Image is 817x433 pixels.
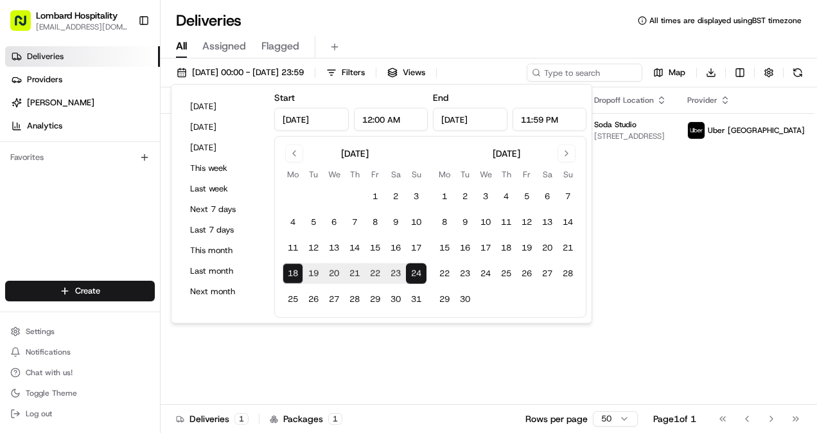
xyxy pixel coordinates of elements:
[434,238,455,258] button: 15
[303,168,324,181] th: Tuesday
[434,289,455,310] button: 29
[5,343,155,361] button: Notifications
[5,46,160,67] a: Deliveries
[455,168,475,181] th: Tuesday
[496,168,516,181] th: Thursday
[5,69,160,90] a: Providers
[36,9,118,22] button: Lombard Hospitality
[303,212,324,233] button: 5
[58,135,177,145] div: We're available if you need us!
[109,288,119,298] div: 💻
[382,64,431,82] button: Views
[385,168,406,181] th: Saturday
[5,281,155,301] button: Create
[653,412,696,425] div: Page 1 of 1
[434,186,455,207] button: 1
[344,289,365,310] button: 28
[8,281,103,305] a: 📗Knowledge Base
[455,263,475,284] button: 23
[26,409,52,419] span: Log out
[365,289,385,310] button: 29
[365,263,385,284] button: 22
[537,238,558,258] button: 20
[708,125,805,136] span: Uber [GEOGRAPHIC_DATA]
[789,64,807,82] button: Refresh
[26,347,71,357] span: Notifications
[13,166,82,177] div: Past conversations
[434,168,455,181] th: Monday
[342,67,365,78] span: Filters
[274,92,295,103] label: Start
[328,413,342,425] div: 1
[303,289,324,310] button: 26
[114,199,140,209] span: [DATE]
[303,238,324,258] button: 12
[558,168,578,181] th: Sunday
[5,384,155,402] button: Toggle Theme
[365,238,385,258] button: 15
[13,288,23,298] div: 📗
[283,168,303,181] th: Monday
[321,64,371,82] button: Filters
[303,263,324,284] button: 19
[594,131,667,141] span: [STREET_ADDRESS]
[26,367,73,378] span: Chat with us!
[516,186,537,207] button: 5
[91,317,155,328] a: Powered byPylon
[344,238,365,258] button: 14
[385,186,406,207] button: 2
[171,64,310,82] button: [DATE] 00:00 - [DATE] 23:59
[475,238,496,258] button: 17
[558,263,578,284] button: 28
[365,186,385,207] button: 1
[283,289,303,310] button: 25
[184,139,261,157] button: [DATE]
[13,12,39,38] img: Nash
[344,212,365,233] button: 7
[433,92,448,103] label: End
[184,118,261,136] button: [DATE]
[594,95,654,105] span: Dropoff Location
[516,263,537,284] button: 26
[344,168,365,181] th: Thursday
[13,221,33,242] img: Yasiru Doluwegedara
[324,168,344,181] th: Wednesday
[385,263,406,284] button: 23
[5,5,133,36] button: Lombard Hospitality[EMAIL_ADDRESS][DOMAIN_NAME]
[176,412,249,425] div: Deliveries
[475,212,496,233] button: 10
[75,285,100,297] span: Create
[496,238,516,258] button: 18
[13,122,36,145] img: 1736555255976-a54dd68f-1ca7-489b-9aae-adbdc363a1c4
[192,67,304,78] span: [DATE] 00:00 - [DATE] 23:59
[184,98,261,116] button: [DATE]
[434,212,455,233] button: 8
[406,238,426,258] button: 17
[516,238,537,258] button: 19
[184,221,261,239] button: Last 7 days
[36,22,128,32] span: [EMAIL_ADDRESS][DOMAIN_NAME]
[121,287,206,299] span: API Documentation
[558,212,578,233] button: 14
[344,263,365,284] button: 21
[455,238,475,258] button: 16
[27,122,50,145] img: 4920774857489_3d7f54699973ba98c624_72.jpg
[13,186,33,207] img: Yasiru Doluwegedara
[324,238,344,258] button: 13
[433,108,507,131] input: Date
[5,405,155,423] button: Log out
[283,238,303,258] button: 11
[455,212,475,233] button: 9
[537,263,558,284] button: 27
[184,283,261,301] button: Next month
[434,263,455,284] button: 22
[103,281,211,305] a: 💻API Documentation
[13,51,234,71] p: Welcome 👋
[527,64,642,82] input: Type to search
[202,39,246,54] span: Assigned
[184,262,261,280] button: Last month
[496,212,516,233] button: 11
[27,120,62,132] span: Analytics
[537,168,558,181] th: Saturday
[475,263,496,284] button: 24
